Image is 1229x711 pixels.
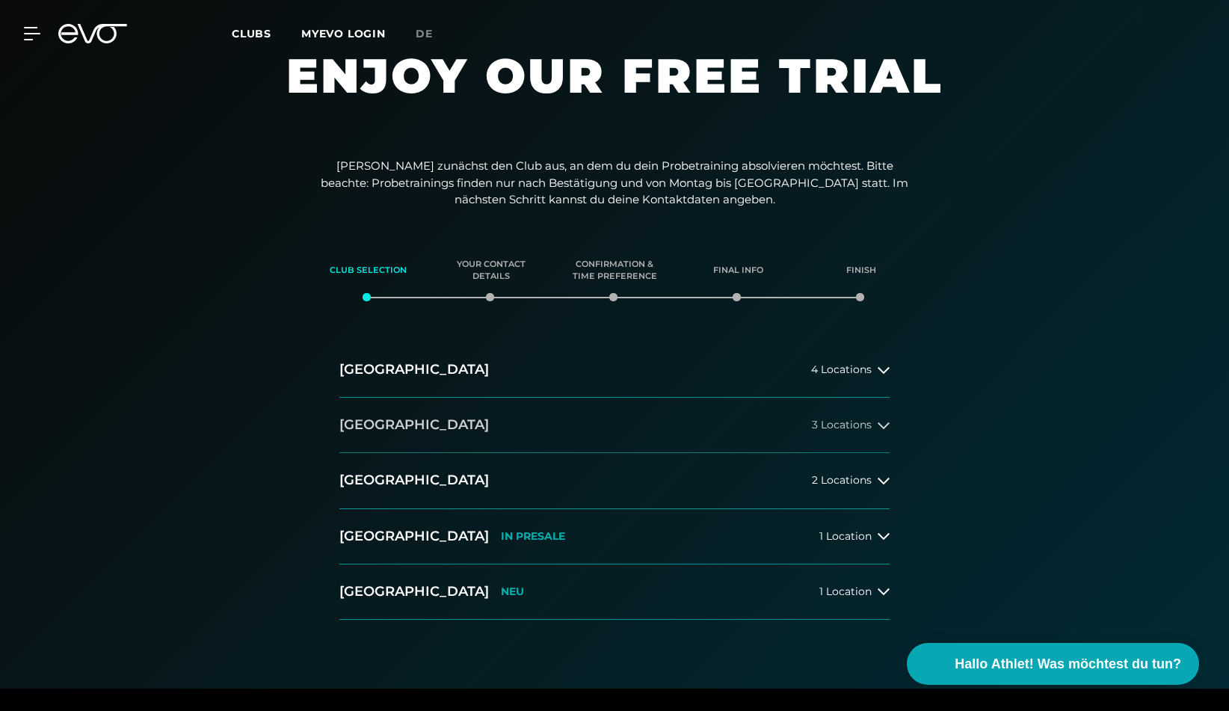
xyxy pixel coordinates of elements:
[339,342,890,398] button: [GEOGRAPHIC_DATA]4 Locations
[501,530,565,543] p: IN PRESALE
[315,158,914,209] p: [PERSON_NAME] zunächst den Club aus, an dem du dein Probetraining absolvieren möchtest. Bitte bea...
[907,643,1199,685] button: Hallo Athlet! Was möchtest du tun?
[819,250,905,291] div: Finish
[166,46,1063,135] h1: Enjoy our free trial
[339,582,489,601] h2: [GEOGRAPHIC_DATA]
[325,250,411,291] div: Club selection
[232,26,301,40] a: Clubs
[339,360,489,379] h2: [GEOGRAPHIC_DATA]
[232,27,271,40] span: Clubs
[812,419,872,431] span: 3 Locations
[339,398,890,453] button: [GEOGRAPHIC_DATA]3 Locations
[572,250,658,291] div: Confirmation & time preference
[416,25,451,43] a: de
[819,586,872,597] span: 1 Location
[449,250,535,291] div: Your contact details
[339,509,890,564] button: [GEOGRAPHIC_DATA]IN PRESALE1 Location
[339,453,890,508] button: [GEOGRAPHIC_DATA]2 Locations
[339,471,489,490] h2: [GEOGRAPHIC_DATA]
[339,564,890,620] button: [GEOGRAPHIC_DATA]NEU1 Location
[695,250,781,291] div: Final info
[811,364,872,375] span: 4 Locations
[339,416,489,434] h2: [GEOGRAPHIC_DATA]
[301,27,386,40] a: MYEVO LOGIN
[955,654,1181,674] span: Hallo Athlet! Was möchtest du tun?
[812,475,872,486] span: 2 Locations
[339,527,489,546] h2: [GEOGRAPHIC_DATA]
[501,585,524,598] p: NEU
[819,531,872,542] span: 1 Location
[416,27,433,40] span: de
